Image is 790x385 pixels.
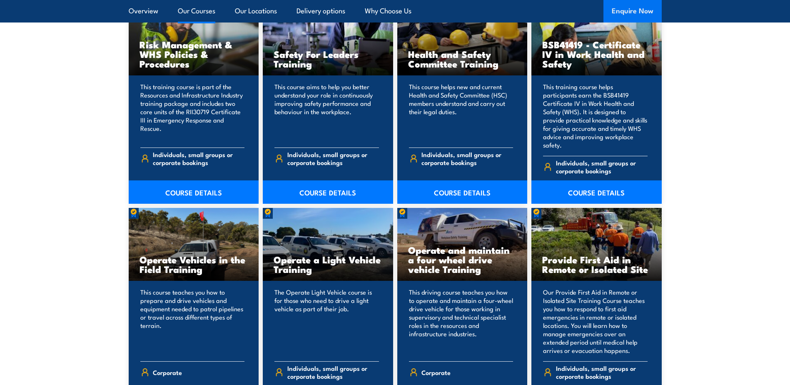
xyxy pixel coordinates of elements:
[543,288,648,355] p: Our Provide First Aid in Remote or Isolated Site Training Course teaches you how to respond to fi...
[287,150,379,166] span: Individuals, small groups or corporate bookings
[556,159,648,175] span: Individuals, small groups or corporate bookings
[421,150,513,166] span: Individuals, small groups or corporate bookings
[140,288,245,355] p: This course teaches you how to prepare and drive vehicles and equipment needed to patrol pipeline...
[140,82,245,141] p: This training course is part of the Resources and Infrastructure Industry training package and in...
[274,288,379,355] p: The Operate Light Vehicle course is for those who need to drive a light vehicle as part of their ...
[287,364,379,380] span: Individuals, small groups or corporate bookings
[542,255,651,274] h3: Provide First Aid in Remote or Isolated Site
[274,255,382,274] h3: Operate a Light Vehicle Training
[397,180,528,204] a: COURSE DETAILS
[542,40,651,68] h3: BSB41419 - Certificate IV in Work Health and Safety
[421,366,451,379] span: Corporate
[556,364,648,380] span: Individuals, small groups or corporate bookings
[409,82,513,141] p: This course helps new and current Health and Safety Committee (HSC) members understand and carry ...
[263,180,393,204] a: COURSE DETAILS
[140,40,248,68] h3: Risk Management & WHS Policies & Procedures
[153,150,244,166] span: Individuals, small groups or corporate bookings
[274,49,382,68] h3: Safety For Leaders Training
[408,245,517,274] h3: Operate and maintain a four wheel drive vehicle Training
[408,49,517,68] h3: Health and Safety Committee Training
[129,180,259,204] a: COURSE DETAILS
[531,180,662,204] a: COURSE DETAILS
[409,288,513,355] p: This driving course teaches you how to operate and maintain a four-wheel drive vehicle for those ...
[153,366,182,379] span: Corporate
[140,255,248,274] h3: Operate Vehicles in the Field Training
[543,82,648,149] p: This training course helps participants earn the BSB41419 Certificate IV in Work Health and Safet...
[274,82,379,141] p: This course aims to help you better understand your role in continuously improving safety perform...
